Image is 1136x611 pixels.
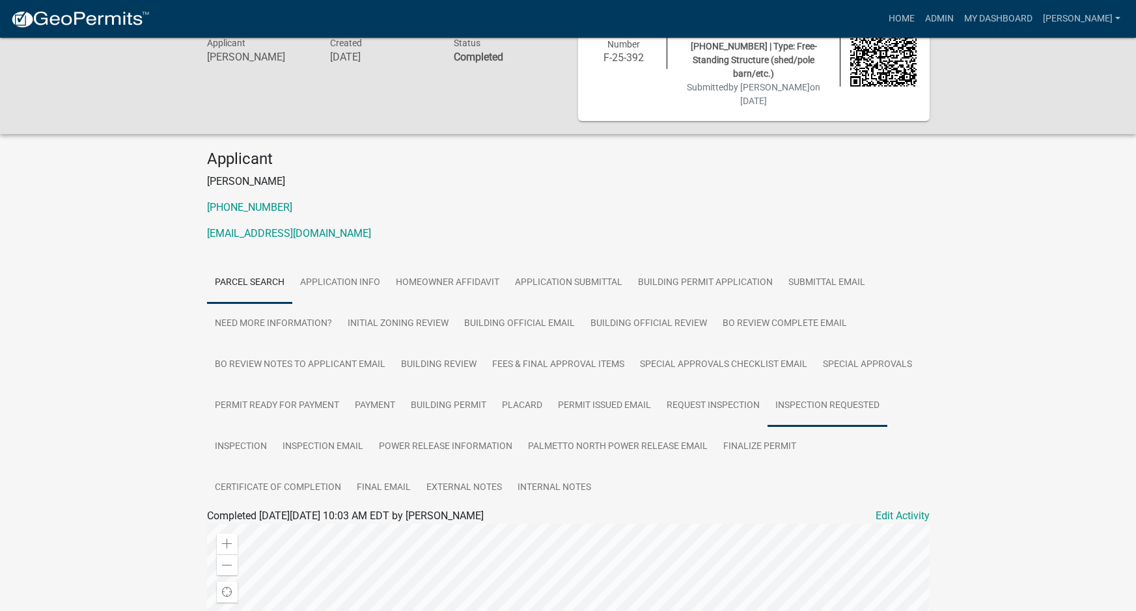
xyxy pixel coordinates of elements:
[403,385,494,427] a: Building Permit
[207,385,347,427] a: Permit Ready for Payment
[217,534,238,554] div: Zoom in
[768,385,887,427] a: Inspection Requested
[456,303,583,345] a: Building Official Email
[388,262,507,304] a: Homeowner Affidavit
[292,262,388,304] a: Application Info
[207,201,292,213] a: [PHONE_NUMBER]
[607,39,640,49] span: Number
[728,82,810,92] span: by [PERSON_NAME]
[815,344,920,386] a: Special Approvals
[207,227,371,239] a: [EMAIL_ADDRESS][DOMAIN_NAME]
[550,385,659,427] a: Permit Issued Email
[340,303,456,345] a: Initial Zoning Review
[876,508,930,524] a: Edit Activity
[454,51,503,63] strong: Completed
[207,38,245,48] span: Applicant
[583,303,715,345] a: Building Official Review
[632,344,815,386] a: Special Approvals Checklist Email
[659,385,768,427] a: Request Inspection
[347,385,403,427] a: Payment
[349,467,419,509] a: Final Email
[883,7,920,31] a: Home
[217,582,238,603] div: Find my location
[591,51,658,64] h6: F-25-392
[781,262,873,304] a: Submittal Email
[850,21,917,87] img: QR code
[393,344,484,386] a: Building Review
[630,262,781,304] a: Building Permit Application
[510,467,599,509] a: Internal Notes
[371,426,520,468] a: Power Release Information
[207,303,340,345] a: Need More Information?
[207,174,930,189] p: [PERSON_NAME]
[484,344,632,386] a: Fees & Final Approval Items
[207,150,930,169] h4: Applicant
[207,344,393,386] a: BO Review Notes to Applicant Email
[207,51,311,63] h6: [PERSON_NAME]
[330,51,434,63] h6: [DATE]
[454,38,480,48] span: Status
[207,509,484,522] span: Completed [DATE][DATE] 10:03 AM EDT by [PERSON_NAME]
[419,467,510,509] a: External Notes
[959,7,1038,31] a: My Dashboard
[207,467,349,509] a: Certificate of Completion
[715,303,855,345] a: BO Review Complete Email
[494,385,550,427] a: Placard
[217,554,238,575] div: Zoom out
[715,426,804,468] a: Finalize Permit
[275,426,371,468] a: Inspection Email
[920,7,959,31] a: Admin
[1038,7,1126,31] a: [PERSON_NAME]
[507,262,630,304] a: Application Submittal
[687,82,820,106] span: Submitted on [DATE]
[520,426,715,468] a: Palmetto North Power Release Email
[207,262,292,304] a: Parcel search
[330,38,362,48] span: Created
[207,426,275,468] a: Inspection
